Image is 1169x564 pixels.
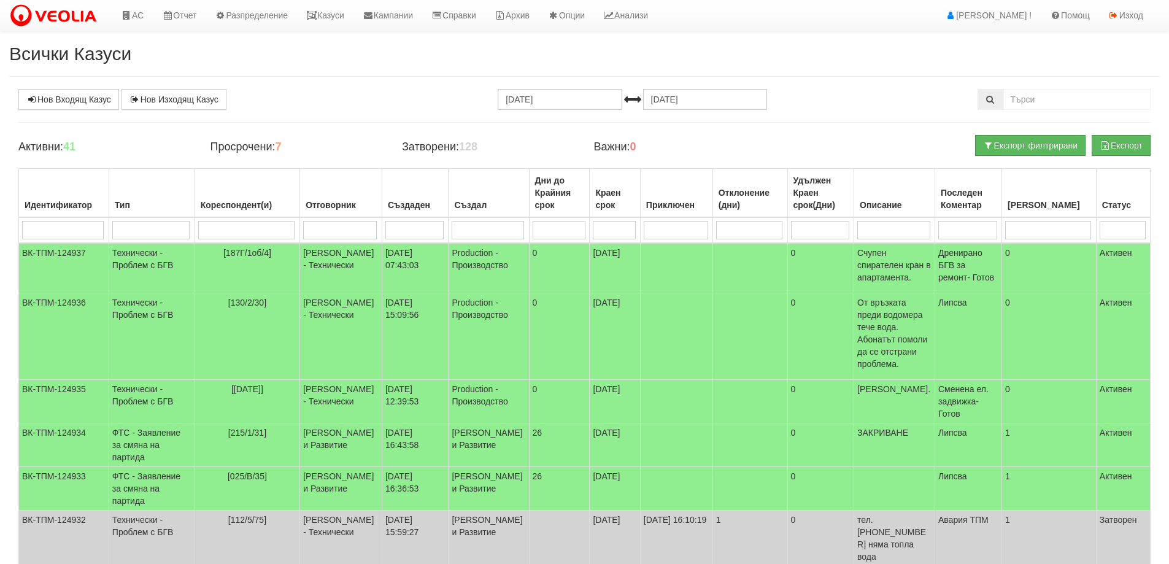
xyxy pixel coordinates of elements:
[122,89,226,110] a: Нов Изходящ Казус
[787,169,854,218] th: Удължен Краен срок(Дни): No sort applied, activate to apply an ascending sort
[857,296,932,370] p: От връзката преди водомера тече вода. Абонатът помоли да се отстрани проблема.
[223,248,271,258] span: [187Г/1об/4]
[1100,196,1147,214] div: Статус
[1002,423,1097,467] td: 1
[938,384,989,419] span: Сменена ел. задвижка- Готов
[533,172,587,214] div: Дни до Крайния срок
[593,184,636,214] div: Краен срок
[712,169,787,218] th: Отклонение (дни): No sort applied, activate to apply an ascending sort
[195,169,300,218] th: Кореспондент(и): No sort applied, activate to apply an ascending sort
[857,247,932,284] p: Счупен спирателен кран в апартамента.
[19,243,109,293] td: ВК-ТПМ-124937
[787,423,854,467] td: 0
[9,44,1160,64] h2: Всички Казуси
[1002,169,1097,218] th: Брой Файлове: No sort applied, activate to apply an ascending sort
[1096,169,1150,218] th: Статус: No sort applied, activate to apply an ascending sort
[22,196,106,214] div: Идентификатор
[112,196,191,214] div: Тип
[18,141,191,153] h4: Активни:
[935,169,1002,218] th: Последен Коментар: No sort applied, activate to apply an ascending sort
[449,380,529,423] td: Production - Производство
[1096,423,1150,467] td: Активен
[1096,467,1150,511] td: Активен
[382,380,449,423] td: [DATE] 12:39:53
[382,169,449,218] th: Създаден: No sort applied, activate to apply an ascending sort
[975,135,1086,156] button: Експорт филтрирани
[449,467,529,511] td: [PERSON_NAME] и Развитие
[19,169,109,218] th: Идентификатор: No sort applied, activate to apply an ascending sort
[630,141,636,153] b: 0
[19,467,109,511] td: ВК-ТПМ-124933
[385,196,446,214] div: Създаден
[1096,293,1150,380] td: Активен
[275,141,281,153] b: 7
[854,169,935,218] th: Описание: No sort applied, activate to apply an ascending sort
[787,243,854,293] td: 0
[791,172,851,214] div: Удължен Краен срок(Дни)
[382,423,449,467] td: [DATE] 16:43:58
[1002,243,1097,293] td: 0
[857,514,932,563] p: тел. [PHONE_NUMBER] няма топла вода
[590,423,640,467] td: [DATE]
[449,293,529,380] td: Production - Производство
[640,169,712,218] th: Приключен: No sort applied, activate to apply an ascending sort
[1005,196,1093,214] div: [PERSON_NAME]
[533,428,542,438] span: 26
[300,467,382,511] td: [PERSON_NAME] и Развитие
[300,380,382,423] td: [PERSON_NAME] - Технически
[449,423,529,467] td: [PERSON_NAME] и Развитие
[300,243,382,293] td: [PERSON_NAME] - Технически
[63,141,75,153] b: 41
[938,515,989,525] span: Авария ТПМ
[109,380,195,423] td: Технически - Проблем с БГВ
[1002,467,1097,511] td: 1
[449,169,529,218] th: Създал: No sort applied, activate to apply an ascending sort
[109,467,195,511] td: ФТС - Заявление за смяна на партида
[590,243,640,293] td: [DATE]
[382,293,449,380] td: [DATE] 15:09:56
[19,380,109,423] td: ВК-ТПМ-124935
[109,293,195,380] td: Технически - Проблем с БГВ
[857,383,932,395] p: [PERSON_NAME].
[210,141,383,153] h4: Просрочени:
[19,423,109,467] td: ВК-ТПМ-124934
[1092,135,1151,156] button: Експорт
[9,3,102,29] img: VeoliaLogo.png
[938,471,967,481] span: Липсва
[857,196,932,214] div: Описание
[593,141,766,153] h4: Важни:
[300,293,382,380] td: [PERSON_NAME] - Технически
[1096,243,1150,293] td: Активен
[18,89,119,110] a: Нов Входящ Казус
[449,243,529,293] td: Production - Производство
[228,471,267,481] span: [025/В/35]
[300,169,382,218] th: Отговорник: No sort applied, activate to apply an ascending sort
[231,384,263,394] span: [[DATE]]
[787,467,854,511] td: 0
[938,428,967,438] span: Липсва
[452,196,525,214] div: Създал
[228,298,266,307] span: [130/2/30]
[1096,380,1150,423] td: Активен
[109,169,195,218] th: Тип: No sort applied, activate to apply an ascending sort
[1002,380,1097,423] td: 0
[533,384,538,394] span: 0
[303,196,379,214] div: Отговорник
[228,428,266,438] span: [215/1/31]
[857,427,932,439] p: ЗАКРИВАНЕ
[533,248,538,258] span: 0
[716,184,784,214] div: Отклонение (дни)
[109,423,195,467] td: ФТС - Заявление за смяна на партида
[590,293,640,380] td: [DATE]
[590,169,640,218] th: Краен срок: No sort applied, activate to apply an ascending sort
[198,196,297,214] div: Кореспондент(и)
[590,467,640,511] td: [DATE]
[1003,89,1151,110] input: Търсене по Идентификатор, Бл/Вх/Ап, Тип, Описание, Моб. Номер, Имейл, Файл, Коментар,
[459,141,477,153] b: 128
[109,243,195,293] td: Технически - Проблем с БГВ
[533,298,538,307] span: 0
[382,243,449,293] td: [DATE] 07:43:03
[402,141,575,153] h4: Затворени:
[228,515,266,525] span: [112/5/75]
[938,248,994,282] span: Дренирано БГВ за ремонт- Готов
